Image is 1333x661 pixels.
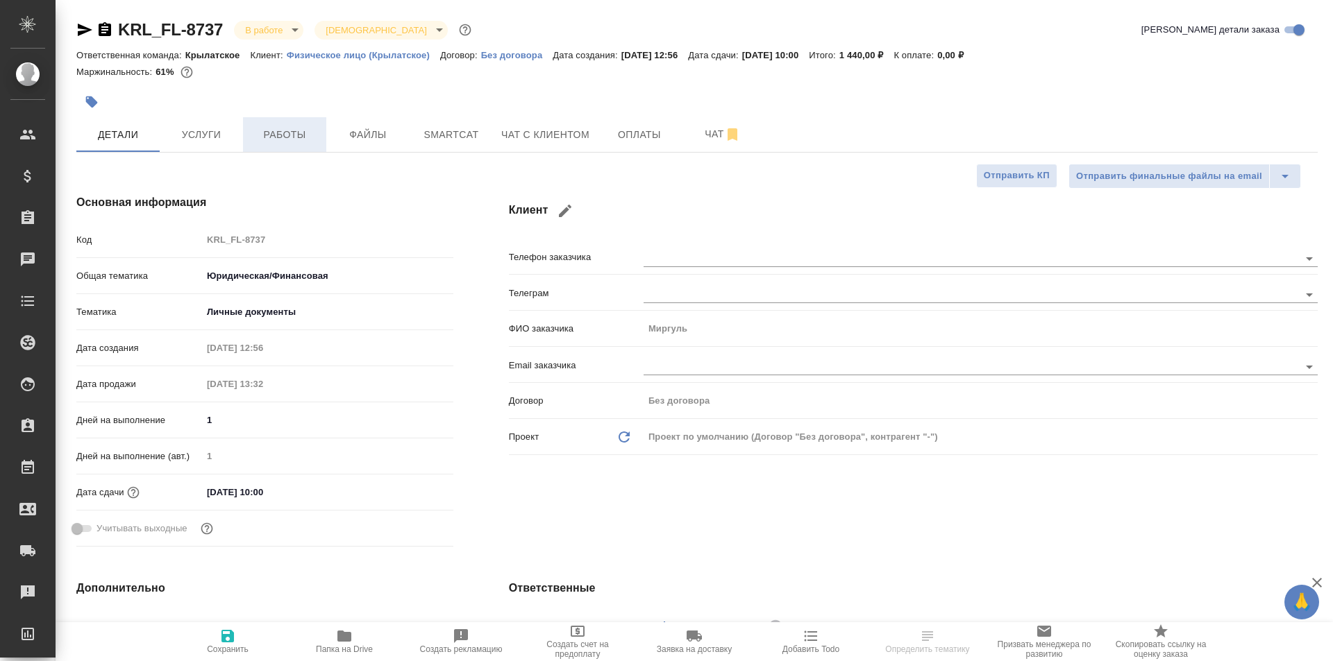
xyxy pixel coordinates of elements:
span: Создать счет на предоплату [528,639,628,659]
p: Ответственная команда: [76,50,185,60]
span: Создать рекламацию [420,644,503,654]
p: Дата сдачи [76,486,124,499]
p: 1 440,00 ₽ [839,50,894,60]
button: Выбери, если сб и вс нужно считать рабочими днями для выполнения заказа. [198,520,216,538]
button: Скопировать ссылку на оценку заказа [1103,622,1219,661]
span: Определить тематику [885,644,969,654]
p: Без договора [481,50,553,60]
span: Отправить КП [984,168,1050,184]
span: Чат [689,126,756,143]
span: Сохранить [207,644,249,654]
a: KRL_FL-8737 [118,20,223,39]
span: Файлы [335,126,401,144]
input: Пустое поле [202,230,453,250]
input: Пустое поле [644,390,1318,411]
h4: Клиент [509,194,1318,228]
button: Определить тематику [869,622,986,661]
span: Оплаты [606,126,673,144]
button: Доп статусы указывают на важность/срочность заказа [456,21,474,39]
div: В работе [234,21,303,40]
p: Договор: [440,50,481,60]
span: Smartcat [418,126,485,144]
p: Дата продажи [76,377,202,391]
div: Юридическая/Финансовая [202,264,453,288]
p: Маржинальность: [76,67,156,77]
p: 61% [156,67,177,77]
button: Скопировать ссылку для ЯМессенджера [76,22,93,38]
span: Детали [85,126,151,144]
button: Создать рекламацию [403,622,519,661]
span: Отправить финальные файлы на email [1076,169,1262,184]
h4: Ответственные [509,580,1318,596]
p: Физическое лицо (Крылатское) [287,50,440,60]
button: Если добавить услуги и заполнить их объемом, то дата рассчитается автоматически [124,483,142,501]
svg: Отписаться [724,126,741,143]
span: Заявка на доставку [657,644,732,654]
input: Пустое поле [202,446,453,466]
p: Дата создания: [553,50,621,60]
span: [PERSON_NAME] детали заказа [1141,23,1280,37]
button: Отправить финальные файлы на email [1068,164,1270,189]
button: Скопировать ссылку [97,22,113,38]
button: Добавить Todo [753,622,869,661]
input: ✎ Введи что-нибудь [202,482,324,502]
p: Путь на drive [76,619,202,633]
button: [DEMOGRAPHIC_DATA] [321,24,430,36]
a: Физическое лицо (Крылатское) [287,49,440,60]
h4: Дополнительно [76,580,453,596]
button: Сохранить [169,622,286,661]
input: Пустое поле [644,318,1318,338]
span: Учитывать выходные [97,522,187,535]
span: Чат с клиентом [501,126,589,144]
button: 🙏 [1284,585,1319,619]
div: Проект по умолчанию (Договор "Без договора", контрагент "-") [644,425,1318,449]
button: Создать счет на предоплату [519,622,636,661]
button: 470.00 RUB; [178,63,196,81]
p: Телефон заказчика [509,250,644,264]
div: Личные документы [202,300,453,324]
span: Работы [251,126,318,144]
p: Клиент: [250,50,286,60]
div: [PERSON_NAME] [687,617,787,635]
div: В работе [315,21,447,40]
div: split button [1068,164,1301,189]
p: Код [76,233,202,247]
span: Призвать менеджера по развитию [994,639,1094,659]
p: Итого: [809,50,839,60]
span: [PERSON_NAME] [687,619,772,633]
p: Крылатское [185,50,251,60]
p: ФИО заказчика [509,322,644,336]
button: Open [1300,357,1319,377]
p: Телеграм [509,286,644,300]
button: Папка на Drive [286,622,403,661]
h4: Основная информация [76,194,453,211]
span: Добавить Todo [782,644,839,654]
input: ✎ Введи что-нибудь [202,410,453,430]
p: Проект [509,430,539,444]
span: Скопировать ссылку на оценку заказа [1111,639,1211,659]
p: К оплате: [894,50,937,60]
button: Добавить менеджера [648,610,681,643]
p: Дней на выполнение [76,413,202,427]
span: 🙏 [1290,587,1314,617]
button: Отправить КП [976,164,1057,188]
span: Папка на Drive [316,644,373,654]
button: Добавить тэг [76,87,107,117]
button: Призвать менеджера по развитию [986,622,1103,661]
button: В работе [241,24,287,36]
button: Заявка на доставку [636,622,753,661]
button: Open [1300,249,1319,268]
input: Пустое поле [202,615,453,635]
p: Тематика [76,305,202,319]
p: Дата создания [76,341,202,355]
p: [DATE] 12:56 [621,50,689,60]
p: Email заказчика [509,359,644,372]
a: Без договора [481,49,553,60]
span: Услуги [168,126,235,144]
p: Дней на выполнение (авт.) [76,449,202,463]
button: Open [1300,285,1319,304]
p: Договор [509,394,644,408]
p: Дата сдачи: [688,50,741,60]
p: Клиентские менеджеры [509,621,644,635]
input: Пустое поле [202,338,324,358]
